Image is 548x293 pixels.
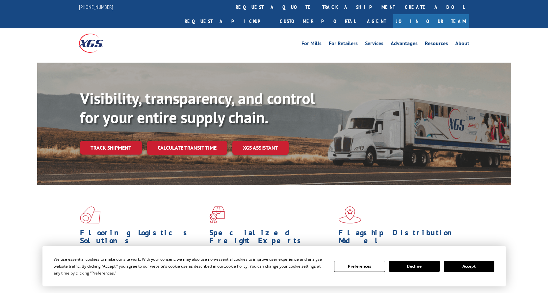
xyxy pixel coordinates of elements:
[91,270,114,276] span: Preferences
[209,229,334,248] h1: Specialized Freight Experts
[389,261,440,272] button: Decline
[329,41,358,48] a: For Retailers
[209,206,225,223] img: xgs-icon-focused-on-flooring-red
[360,14,393,28] a: Agent
[80,229,204,248] h1: Flooring Logistics Solutions
[275,14,360,28] a: Customer Portal
[425,41,448,48] a: Resources
[42,246,506,286] div: Cookie Consent Prompt
[223,263,248,269] span: Cookie Policy
[54,256,326,277] div: We use essential cookies to make our site work. With your consent, we may also use non-essential ...
[80,141,142,155] a: Track shipment
[301,41,322,48] a: For Mills
[79,4,113,10] a: [PHONE_NUMBER]
[180,14,275,28] a: Request a pickup
[232,141,289,155] a: XGS ASSISTANT
[365,41,383,48] a: Services
[444,261,494,272] button: Accept
[393,14,469,28] a: Join Our Team
[147,141,227,155] a: Calculate transit time
[80,88,315,128] b: Visibility, transparency, and control for your entire supply chain.
[339,206,361,223] img: xgs-icon-flagship-distribution-model-red
[339,229,463,248] h1: Flagship Distribution Model
[455,41,469,48] a: About
[80,206,100,223] img: xgs-icon-total-supply-chain-intelligence-red
[334,261,385,272] button: Preferences
[391,41,418,48] a: Advantages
